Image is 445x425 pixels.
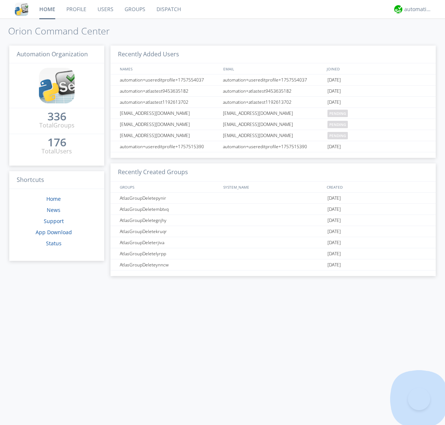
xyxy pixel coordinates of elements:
[221,182,325,192] div: SYSTEM_NAME
[327,248,341,259] span: [DATE]
[111,215,436,226] a: AtlasGroupDeletegnjhy[DATE]
[39,121,75,130] div: Total Groups
[404,6,432,13] div: automation+atlas
[327,132,348,139] span: pending
[327,110,348,117] span: pending
[327,259,341,270] span: [DATE]
[221,119,326,130] div: [EMAIL_ADDRESS][DOMAIN_NAME]
[118,215,221,226] div: AtlasGroupDeletegnjhy
[118,108,221,119] div: [EMAIL_ADDRESS][DOMAIN_NAME]
[111,226,436,237] a: AtlasGroupDeletekruqr[DATE]
[47,206,60,213] a: News
[111,46,436,64] h3: Recently Added Users
[47,139,66,146] div: 176
[221,86,326,96] div: automation+atlastest9453635182
[111,237,436,248] a: AtlasGroupDeleterjiva[DATE]
[118,237,221,248] div: AtlasGroupDeleterjiva
[111,204,436,215] a: AtlasGroupDeletembtvq[DATE]
[221,141,326,152] div: automation+usereditprofile+1757515390
[47,113,66,121] a: 336
[47,139,66,147] a: 176
[111,74,436,86] a: automation+usereditprofile+1757554037automation+usereditprofile+1757554037[DATE]
[221,108,326,119] div: [EMAIL_ADDRESS][DOMAIN_NAME]
[327,86,341,97] span: [DATE]
[46,240,62,247] a: Status
[118,86,221,96] div: automation+atlastest9453635182
[221,74,326,85] div: automation+usereditprofile+1757554037
[111,130,436,141] a: [EMAIL_ADDRESS][DOMAIN_NAME][EMAIL_ADDRESS][DOMAIN_NAME]pending
[42,147,72,156] div: Total Users
[118,259,221,270] div: AtlasGroupDeleteynncw
[327,141,341,152] span: [DATE]
[118,130,221,141] div: [EMAIL_ADDRESS][DOMAIN_NAME]
[408,388,430,410] iframe: Toggle Customer Support
[327,237,341,248] span: [DATE]
[327,193,341,204] span: [DATE]
[118,193,221,203] div: AtlasGroupDeletepynir
[221,63,325,74] div: EMAIL
[118,248,221,259] div: AtlasGroupDeletelyrpp
[118,97,221,107] div: automation+atlastest1192613702
[221,130,326,141] div: [EMAIL_ADDRESS][DOMAIN_NAME]
[36,229,72,236] a: App Download
[111,259,436,270] a: AtlasGroupDeleteynncw[DATE]
[327,74,341,86] span: [DATE]
[327,121,348,128] span: pending
[47,113,66,120] div: 336
[9,171,104,189] h3: Shortcuts
[118,119,221,130] div: [EMAIL_ADDRESS][DOMAIN_NAME]
[46,195,61,202] a: Home
[111,86,436,97] a: automation+atlastest9453635182automation+atlastest9453635182[DATE]
[44,218,64,225] a: Support
[118,141,221,152] div: automation+usereditprofile+1757515390
[111,193,436,204] a: AtlasGroupDeletepynir[DATE]
[17,50,88,58] span: Automation Organization
[327,226,341,237] span: [DATE]
[111,108,436,119] a: [EMAIL_ADDRESS][DOMAIN_NAME][EMAIL_ADDRESS][DOMAIN_NAME]pending
[118,74,221,85] div: automation+usereditprofile+1757554037
[111,163,436,182] h3: Recently Created Groups
[39,68,75,103] img: cddb5a64eb264b2086981ab96f4c1ba7
[325,182,429,192] div: CREATED
[118,226,221,237] div: AtlasGroupDeletekruqr
[118,63,220,74] div: NAMES
[394,5,402,13] img: d2d01cd9b4174d08988066c6d424eccd
[111,141,436,152] a: automation+usereditprofile+1757515390automation+usereditprofile+1757515390[DATE]
[111,119,436,130] a: [EMAIL_ADDRESS][DOMAIN_NAME][EMAIL_ADDRESS][DOMAIN_NAME]pending
[327,215,341,226] span: [DATE]
[325,63,429,74] div: JOINED
[221,97,326,107] div: automation+atlastest1192613702
[327,97,341,108] span: [DATE]
[118,204,221,215] div: AtlasGroupDeletembtvq
[111,248,436,259] a: AtlasGroupDeletelyrpp[DATE]
[111,97,436,108] a: automation+atlastest1192613702automation+atlastest1192613702[DATE]
[118,182,220,192] div: GROUPS
[327,204,341,215] span: [DATE]
[15,3,28,16] img: cddb5a64eb264b2086981ab96f4c1ba7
